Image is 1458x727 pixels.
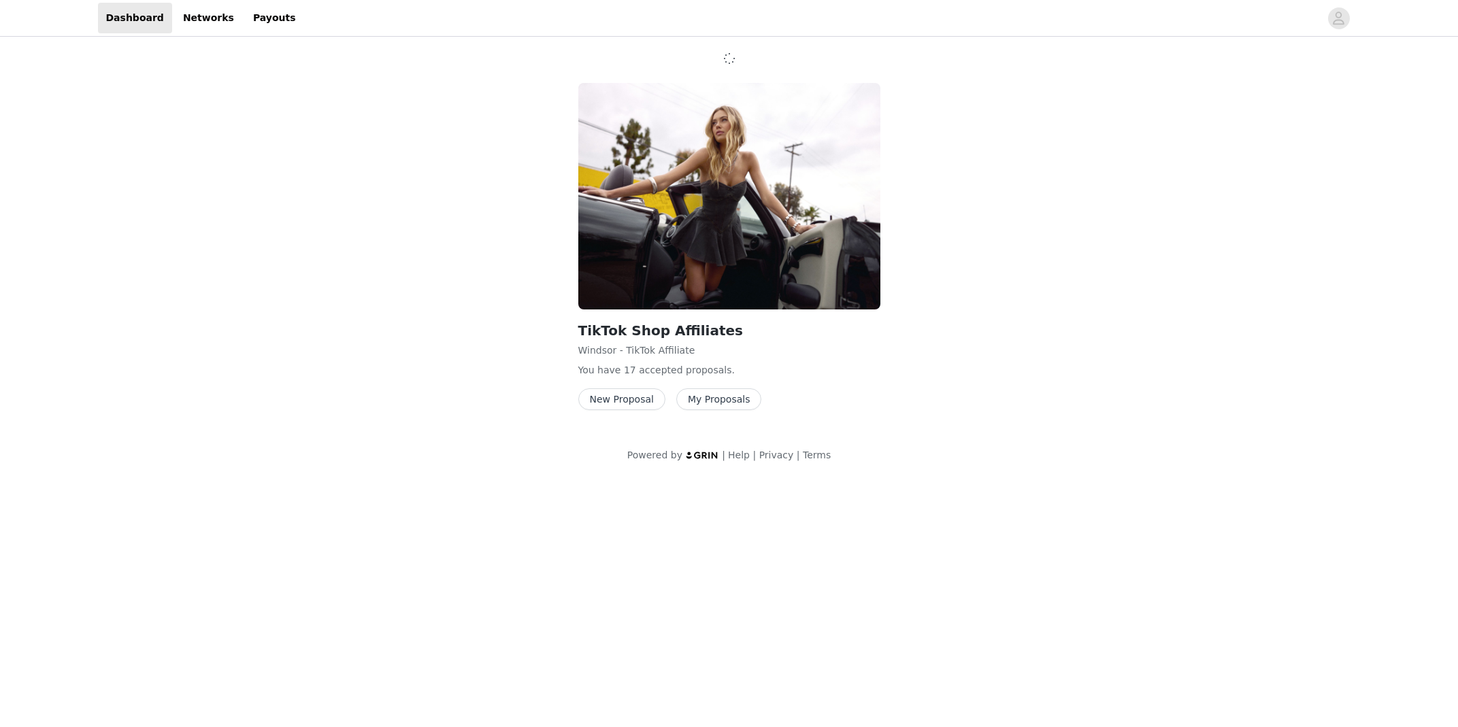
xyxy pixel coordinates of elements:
[685,451,719,460] img: logo
[676,388,762,410] button: My Proposals
[578,363,880,377] p: You have 17 accepted proposal .
[175,3,242,33] a: Networks
[98,3,172,33] a: Dashboard
[1332,7,1345,29] div: avatar
[722,450,725,460] span: |
[578,388,665,410] button: New Proposal
[627,450,682,460] span: Powered by
[797,450,800,460] span: |
[727,365,731,375] span: s
[728,450,750,460] a: Help
[759,450,794,460] a: Privacy
[245,3,304,33] a: Payouts
[803,450,831,460] a: Terms
[578,343,880,358] p: Windsor - TikTok Affiliate
[752,450,756,460] span: |
[578,320,880,341] h2: TikTok Shop Affiliates
[578,83,880,309] img: Windsor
